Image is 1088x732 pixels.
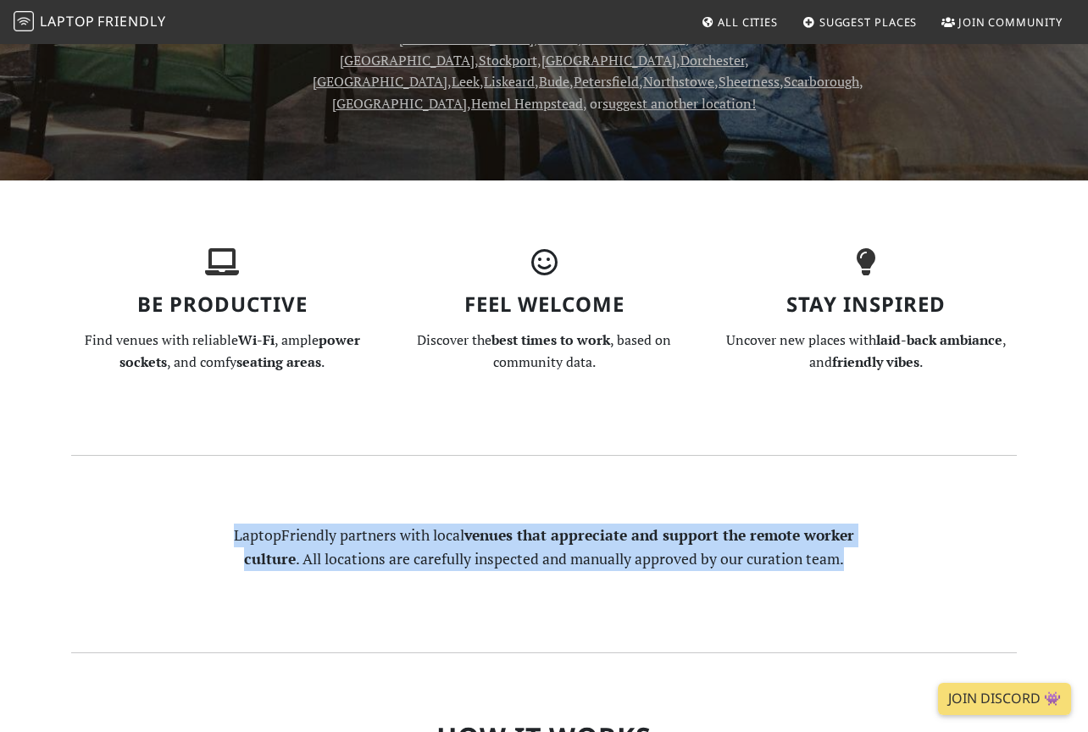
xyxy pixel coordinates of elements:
a: Liskeard [484,72,535,91]
a: Scarborough [784,72,859,91]
a: [GEOGRAPHIC_DATA] [313,72,447,91]
a: [GEOGRAPHIC_DATA] [332,94,467,113]
span: All Cities [718,14,778,30]
a: Stockport [479,51,537,69]
img: LaptopFriendly [14,11,34,31]
a: Join Discord 👾 [938,683,1071,715]
strong: best times to work [491,330,610,349]
p: Find venues with reliable , ample , and comfy . [71,330,373,373]
span: Join Community [958,14,1063,30]
a: Northstowe [643,72,714,91]
strong: friendly vibes [832,352,919,371]
a: Hemel Hempstead [471,94,583,113]
a: [GEOGRAPHIC_DATA] [340,51,475,69]
a: Dorchester [680,51,745,69]
h3: Be Productive [71,292,373,317]
span: Suggest Places [819,14,918,30]
strong: laid-back ambiance [876,330,1002,349]
p: Uncover new places with , and . [715,330,1017,373]
a: Sheerness [719,72,780,91]
a: Petersfield [574,72,639,91]
span: Friendly [97,12,165,30]
a: Join Community [935,7,1069,37]
a: Leek [452,72,480,91]
strong: Wi-Fi [238,330,275,349]
a: All Cities [694,7,785,37]
p: LaptopFriendly partners with local . All locations are carefully inspected and manually approved ... [232,524,856,571]
strong: venues that appreciate and support the remote worker culture [244,525,854,568]
span: Laptop [40,12,95,30]
h3: Feel Welcome [393,292,695,317]
strong: seating areas [236,352,321,371]
h3: Stay Inspired [715,292,1017,317]
a: suggest another location! [602,94,756,113]
a: Bude [539,72,569,91]
a: LaptopFriendly LaptopFriendly [14,8,166,37]
p: Discover the , based on community data. [393,330,695,373]
a: [GEOGRAPHIC_DATA] [541,51,676,69]
a: Suggest Places [796,7,924,37]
